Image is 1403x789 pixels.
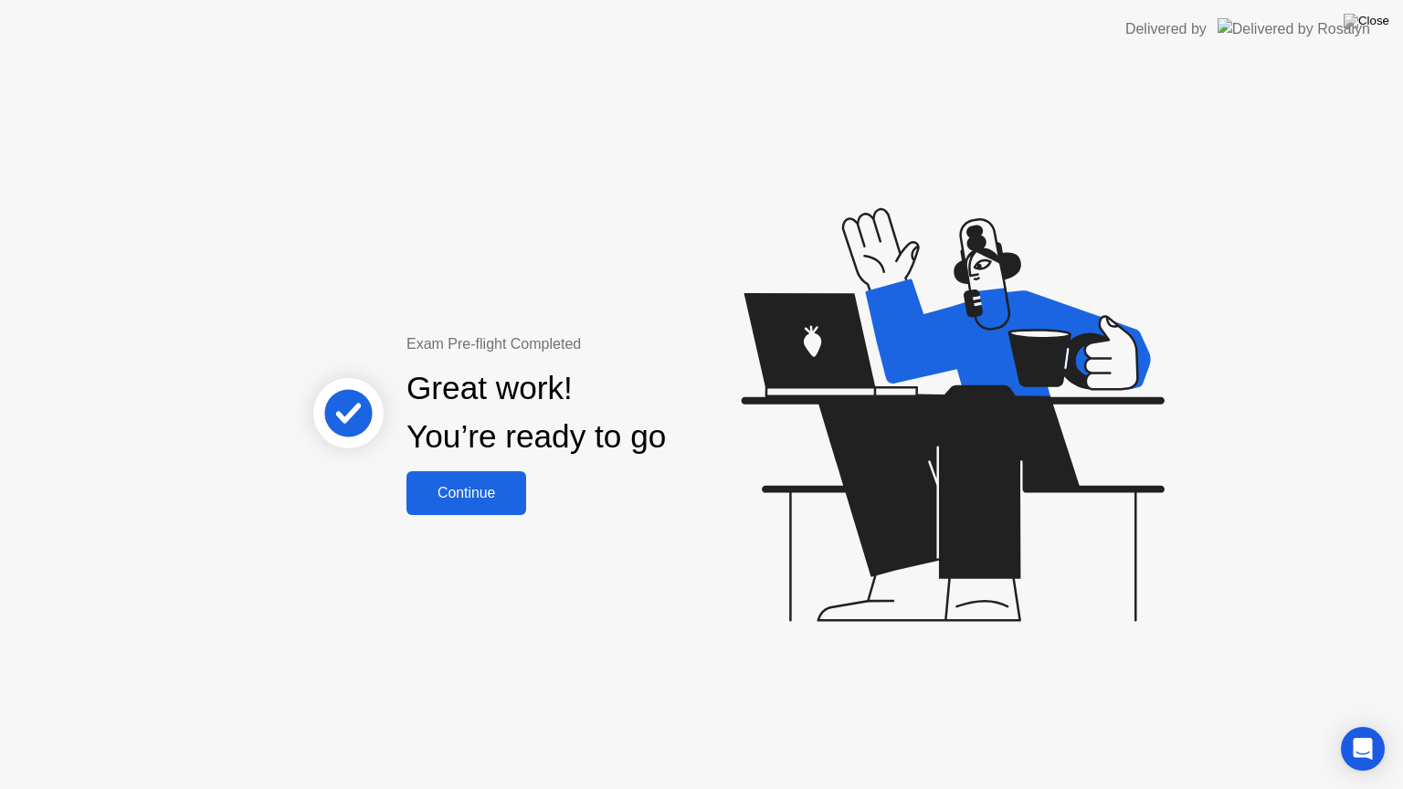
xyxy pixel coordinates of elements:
[406,333,784,355] div: Exam Pre-flight Completed
[1341,727,1385,771] div: Open Intercom Messenger
[406,471,526,515] button: Continue
[1125,18,1207,40] div: Delivered by
[406,364,666,461] div: Great work! You’re ready to go
[412,485,521,501] div: Continue
[1344,14,1389,28] img: Close
[1218,18,1370,39] img: Delivered by Rosalyn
